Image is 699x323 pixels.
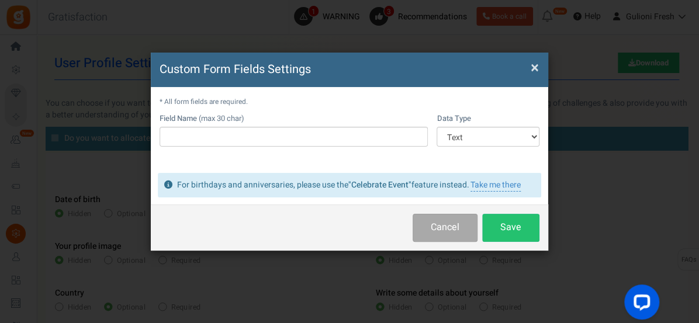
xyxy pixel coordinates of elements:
strong: "Celebrate Event" [348,179,411,191]
span: (max 30 char) [199,113,244,124]
small: * All form fields are required. [160,97,248,107]
button: Save [482,214,539,241]
label: Data Type [437,113,470,124]
span: × [531,57,539,79]
label: Field Name [160,113,197,124]
div: For birthdays and anniversaries, please use the feature instead. [177,179,521,191]
button: Cancel [413,214,477,241]
a: Take me there [470,179,521,192]
h4: Custom Form Fields Settings [160,61,539,78]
